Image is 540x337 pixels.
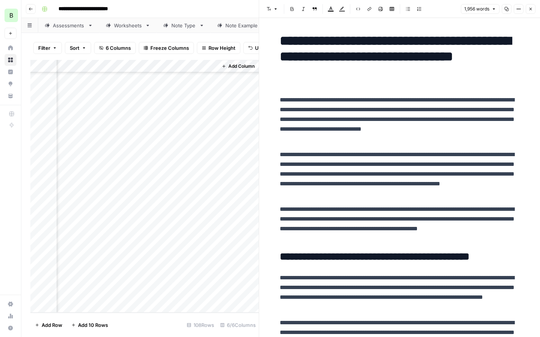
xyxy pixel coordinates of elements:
div: Note Type [171,22,196,29]
a: Assessments [38,18,99,33]
span: 1,956 words [464,6,489,12]
a: Browse [4,54,16,66]
span: Row Height [208,44,235,52]
button: 6 Columns [94,42,136,54]
span: B [9,11,13,20]
span: Filter [38,44,50,52]
a: Home [4,42,16,54]
button: Help + Support [4,322,16,334]
button: Add Column [219,61,258,71]
span: Add 10 Rows [78,321,108,329]
div: 6/6 Columns [217,319,259,331]
button: 1,956 words [461,4,499,14]
span: Add Row [42,321,62,329]
button: Add Row [30,319,67,331]
button: Add 10 Rows [67,319,112,331]
button: Workspace: Blueprint [4,6,16,25]
a: Your Data [4,90,16,102]
div: Assessments [53,22,85,29]
a: Note Example [211,18,273,33]
span: Sort [70,44,79,52]
a: Note Type [157,18,211,33]
span: Undo [255,44,268,52]
a: Insights [4,66,16,78]
button: Row Height [197,42,240,54]
div: 108 Rows [184,319,217,331]
button: Filter [33,42,62,54]
a: Settings [4,298,16,310]
div: Worksheets [114,22,142,29]
a: Opportunities [4,78,16,90]
div: Note Example [225,22,258,29]
button: Freeze Columns [139,42,194,54]
span: 6 Columns [106,44,131,52]
span: Add Column [228,63,255,70]
a: Worksheets [99,18,157,33]
a: Usage [4,310,16,322]
span: Freeze Columns [150,44,189,52]
button: Sort [65,42,91,54]
button: Undo [243,42,273,54]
